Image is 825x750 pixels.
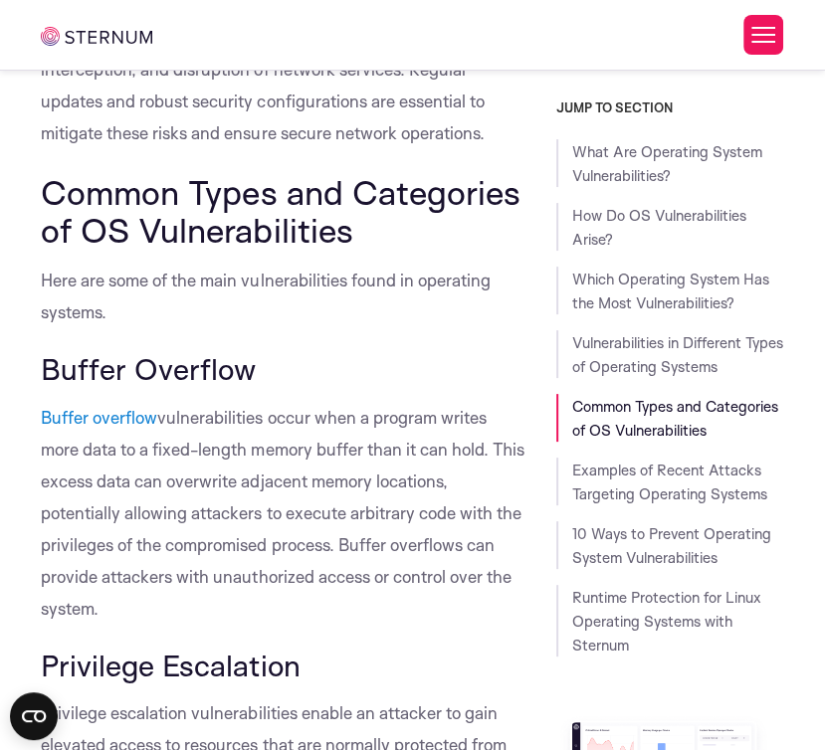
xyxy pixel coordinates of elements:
[572,206,746,249] a: How Do OS Vulnerabilities Arise?
[572,461,767,503] a: Examples of Recent Attacks Targeting Operating Systems
[572,397,778,440] a: Common Types and Categories of OS Vulnerabilities
[572,588,761,655] a: Runtime Protection for Linux Operating Systems with Sternum
[41,407,523,619] span: vulnerabilities occur when a program writes more data to a fixed-length memory buffer than it can...
[10,692,58,740] button: Open CMP widget
[41,171,519,251] span: Common Types and Categories of OS Vulnerabilities
[41,27,152,46] img: sternum iot
[572,142,762,185] a: What Are Operating System Vulnerabilities?
[572,333,783,376] a: Vulnerabilities in Different Types of Operating Systems
[41,647,300,683] span: Privilege Escalation
[743,15,783,55] button: Toggle Menu
[41,407,157,428] a: Buffer overflow
[41,350,256,387] span: Buffer Overflow
[41,270,490,322] span: Here are some of the main vulnerabilities found in operating systems.
[572,270,769,312] a: Which Operating System Has the Most Vulnerabilities?
[556,99,784,115] h3: JUMP TO SECTION
[572,524,771,567] a: 10 Ways to Prevent Operating System Vulnerabilities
